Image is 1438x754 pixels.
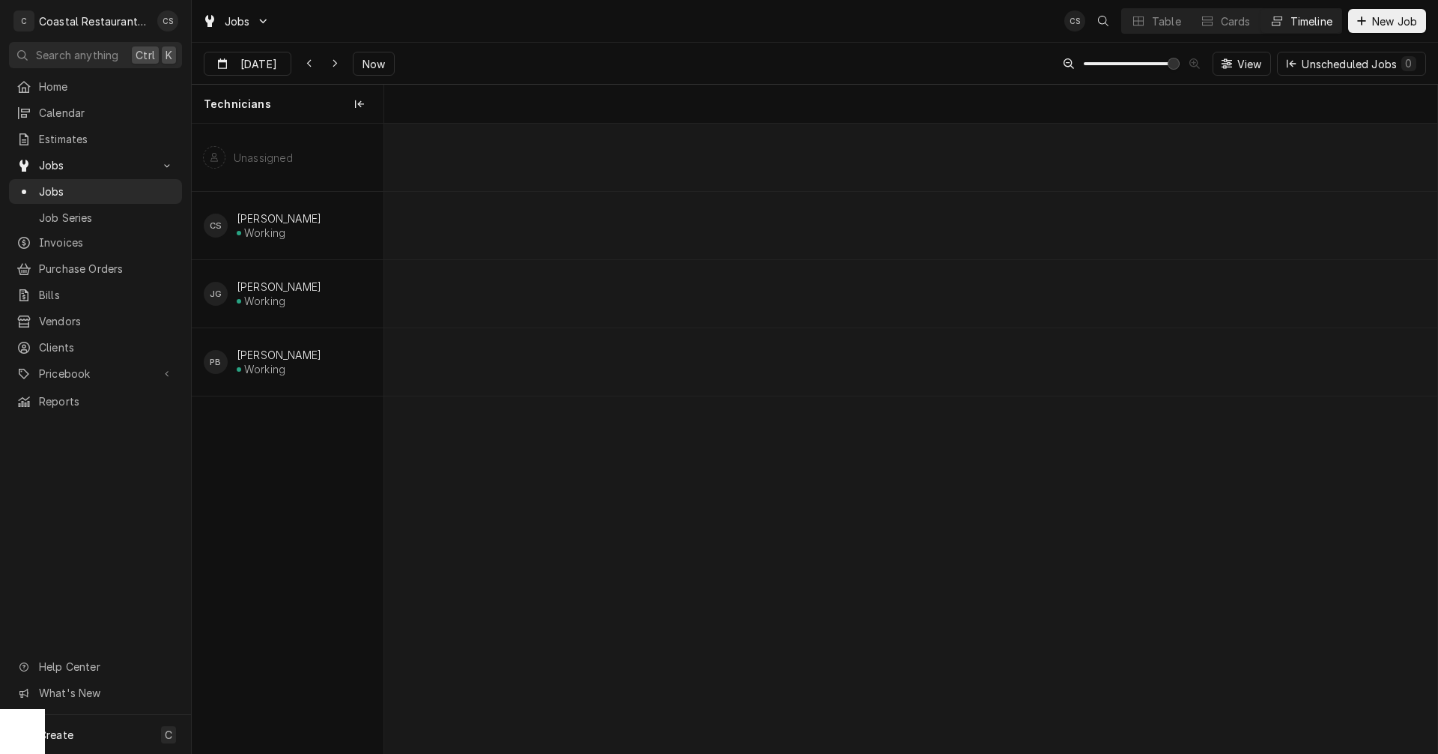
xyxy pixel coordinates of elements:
[9,127,182,151] a: Estimates
[36,47,118,63] span: Search anything
[39,287,175,303] span: Bills
[237,280,321,293] div: [PERSON_NAME]
[39,184,175,199] span: Jobs
[9,42,182,68] button: Search anythingCtrlK
[39,131,175,147] span: Estimates
[9,389,182,414] a: Reports
[204,52,291,76] button: [DATE]
[13,10,34,31] div: C
[1348,9,1426,33] button: New Job
[157,10,178,31] div: CS
[9,100,182,125] a: Calendar
[1290,13,1332,29] div: Timeline
[39,393,175,409] span: Reports
[204,214,228,238] div: Chris Sockriter's Avatar
[39,79,175,94] span: Home
[39,105,175,121] span: Calendar
[244,226,285,239] div: Working
[244,363,285,376] div: Working
[1152,13,1181,29] div: Table
[39,210,175,226] span: Job Series
[9,74,182,99] a: Home
[157,10,178,31] div: Chris Sockriter's Avatar
[1064,10,1085,31] div: CS
[136,47,155,63] span: Ctrl
[1213,52,1272,76] button: View
[244,295,285,307] div: Working
[39,235,175,250] span: Invoices
[9,361,182,386] a: Go to Pricebook
[1091,9,1115,33] button: Open search
[39,366,152,381] span: Pricebook
[9,309,182,334] a: Vendors
[166,47,172,63] span: K
[9,283,182,307] a: Bills
[1221,13,1251,29] div: Cards
[204,282,228,306] div: JG
[165,727,172,743] span: C
[237,349,321,361] div: [PERSON_NAME]
[234,151,294,164] div: Unassigned
[9,153,182,178] a: Go to Jobs
[192,85,383,124] div: Technicians column. SPACE for context menu
[353,52,395,76] button: Now
[1064,10,1085,31] div: Chris Sockriter's Avatar
[225,13,250,29] span: Jobs
[204,282,228,306] div: James Gatton's Avatar
[204,214,228,238] div: CS
[1302,56,1416,72] div: Unscheduled Jobs
[237,212,321,225] div: [PERSON_NAME]
[196,9,276,34] a: Go to Jobs
[192,124,383,753] div: left
[9,230,182,255] a: Invoices
[204,350,228,374] div: Phill Blush's Avatar
[9,256,182,281] a: Purchase Orders
[9,179,182,204] a: Jobs
[204,97,271,112] span: Technicians
[39,685,173,701] span: What's New
[9,335,182,360] a: Clients
[39,13,149,29] div: Coastal Restaurant Repair
[39,729,73,741] span: Create
[39,261,175,277] span: Purchase Orders
[9,681,182,705] a: Go to What's New
[359,56,388,72] span: Now
[1277,52,1426,76] button: Unscheduled Jobs0
[39,340,175,355] span: Clients
[9,205,182,230] a: Job Series
[9,654,182,679] a: Go to Help Center
[39,313,175,329] span: Vendors
[204,350,228,374] div: PB
[1234,56,1265,72] span: View
[39,659,173,675] span: Help Center
[39,157,152,173] span: Jobs
[1404,55,1413,71] div: 0
[1369,13,1420,29] span: New Job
